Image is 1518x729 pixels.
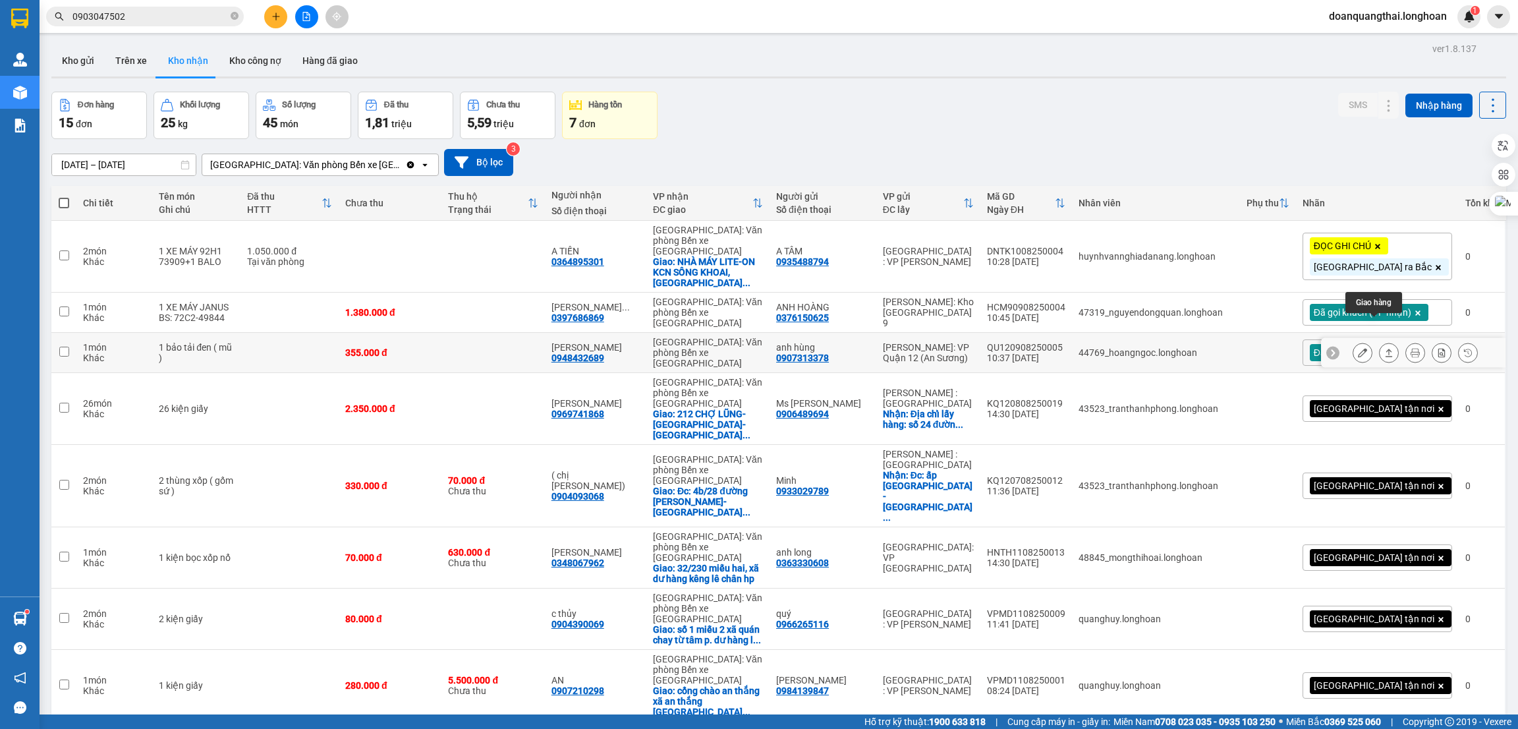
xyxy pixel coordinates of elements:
[622,302,630,312] span: ...
[11,9,28,28] img: logo-vxr
[588,100,622,109] div: Hàng tồn
[1314,552,1434,564] span: [GEOGRAPHIC_DATA] tận nơi
[1240,186,1296,221] th: Toggle SortBy
[1465,251,1498,262] div: 0
[264,5,287,28] button: plus
[83,608,146,619] div: 2 món
[493,119,514,129] span: triệu
[776,256,829,267] div: 0935488794
[883,608,974,629] div: [GEOGRAPHIC_DATA] : VP [PERSON_NAME]
[83,342,146,353] div: 1 món
[776,398,870,409] div: Ms Thủy
[1314,480,1434,492] span: [GEOGRAPHIC_DATA] tận nơi
[653,225,763,256] div: [GEOGRAPHIC_DATA]: Văn phòng Bến xe [GEOGRAPHIC_DATA]
[1079,481,1233,491] div: 43523_tranthanhphong.longhoan
[883,204,963,215] div: ĐC lấy
[159,302,234,323] div: 1 XE MÁY JANUS BS: 72C2-49844
[302,12,311,21] span: file-add
[159,614,234,624] div: 2 kiện giấy
[653,685,763,717] div: Giao: cổng chào an thắng xã an thắng tt an lão hải phòng
[551,312,604,323] div: 0397686869
[1079,347,1233,358] div: 44769_hoangngoc.longhoan
[743,507,750,517] span: ...
[345,347,435,358] div: 355.000 đ
[551,302,640,312] div: TRỊNH TRỌNG HẠNH
[345,403,435,414] div: 2.350.000 đ
[5,91,82,102] span: 16:20:47 [DATE]
[83,547,146,558] div: 1 món
[271,12,281,21] span: plus
[883,675,974,696] div: [GEOGRAPHIC_DATA] : VP [PERSON_NAME]
[653,654,763,685] div: [GEOGRAPHIC_DATA]: Văn phòng Bến xe [GEOGRAPHIC_DATA]
[987,398,1065,409] div: KQ120808250019
[1079,403,1233,414] div: 43523_tranthanhphong.longhoan
[448,475,538,486] div: 70.000 đ
[345,198,435,208] div: Chưa thu
[365,115,389,131] span: 1,81
[1079,680,1233,691] div: quanghuy.longhoan
[653,297,763,328] div: [GEOGRAPHIC_DATA]: Văn phòng Bến xe [GEOGRAPHIC_DATA]
[1314,347,1411,359] span: Đã gọi khách (VP nhận)
[776,204,870,215] div: Số điện thoại
[292,45,368,76] button: Hàng đã giao
[441,186,544,221] th: Toggle SortBy
[52,154,196,175] input: Select a date range.
[776,409,829,419] div: 0906489694
[5,71,202,88] span: Mã đơn: VPHP1208250013
[154,92,249,139] button: Khối lượng25kg
[448,204,527,215] div: Trạng thái
[1318,8,1457,24] span: doanquangthai.longhoan
[883,512,891,523] span: ...
[776,558,829,568] div: 0363330608
[653,563,763,584] div: Giao: 32/230 miếu hai, xã dư hàng kêng lê chân hp
[263,115,277,131] span: 45
[36,28,70,40] strong: CSKH:
[1324,716,1381,727] strong: 0369 525 060
[115,28,242,52] span: CÔNG TY TNHH CHUYỂN PHÁT NHANH BẢO AN
[876,186,980,221] th: Toggle SortBy
[14,672,26,684] span: notification
[247,256,332,267] div: Tại văn phòng
[55,12,64,21] span: search
[1465,403,1498,414] div: 0
[1465,198,1498,208] div: Tồn kho
[420,160,430,170] svg: open
[51,45,105,76] button: Kho gửi
[1338,93,1378,117] button: SMS
[219,45,292,76] button: Kho công nợ
[14,642,26,655] span: question-circle
[105,45,157,76] button: Trên xe
[883,449,974,470] div: [PERSON_NAME] : [GEOGRAPHIC_DATA]
[1487,5,1510,28] button: caret-down
[653,204,752,215] div: ĐC giao
[776,619,829,629] div: 0966265116
[247,246,332,256] div: 1.050.000 đ
[955,419,963,430] span: ...
[987,608,1065,619] div: VPMD1108250009
[83,685,146,696] div: Khác
[1463,11,1475,22] img: icon-new-feature
[1079,198,1233,208] div: Nhân viên
[1303,198,1452,208] div: Nhãn
[332,12,341,21] span: aim
[551,608,640,619] div: c thủy
[883,388,974,409] div: [PERSON_NAME] : [GEOGRAPHIC_DATA]
[157,45,219,76] button: Kho nhận
[83,486,146,496] div: Khác
[247,204,322,215] div: HTTT
[1471,6,1480,15] sup: 1
[776,302,870,312] div: ANH HOÀNG
[159,342,234,363] div: 1 bảo tải đen ( mũ )
[987,302,1065,312] div: HCM90908250004
[345,680,435,691] div: 280.000 đ
[653,486,763,517] div: Giao: Đc: 4b/28 đường đằng hải-hải an- hải phòng
[551,685,604,696] div: 0907210298
[240,186,339,221] th: Toggle SortBy
[653,454,763,486] div: [GEOGRAPHIC_DATA]: Văn phòng Bến xe [GEOGRAPHIC_DATA]
[551,619,604,629] div: 0904390069
[1314,261,1432,273] span: [GEOGRAPHIC_DATA] ra Bắc
[743,277,750,288] span: ...
[987,191,1055,202] div: Mã GD
[987,486,1065,496] div: 11:36 [DATE]
[1405,94,1473,117] button: Nhập hàng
